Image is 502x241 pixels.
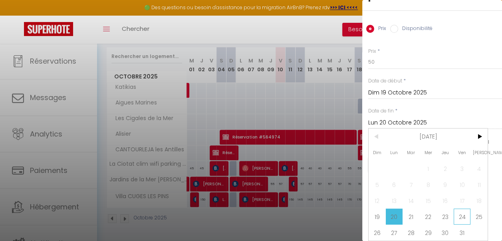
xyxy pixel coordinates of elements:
[454,225,471,241] span: 31
[437,209,454,225] span: 23
[420,145,437,161] span: Mer
[454,209,471,225] span: 24
[470,177,488,193] span: 11
[369,209,386,225] span: 19
[398,25,433,34] label: Disponibilité
[437,193,454,209] span: 16
[437,161,454,177] span: 2
[470,161,488,177] span: 4
[454,177,471,193] span: 10
[369,129,386,145] span: <
[386,129,471,145] span: [DATE]
[369,225,386,241] span: 26
[454,145,471,161] span: Ven
[403,177,420,193] span: 7
[386,209,403,225] span: 20
[369,145,386,161] span: Dim
[454,193,471,209] span: 17
[386,193,403,209] span: 13
[420,193,437,209] span: 15
[420,225,437,241] span: 29
[420,177,437,193] span: 8
[368,77,402,85] label: Date de début
[403,193,420,209] span: 14
[470,145,488,161] span: [PERSON_NAME]
[369,177,386,193] span: 5
[403,145,420,161] span: Mar
[403,209,420,225] span: 21
[403,225,420,241] span: 28
[420,161,437,177] span: 1
[470,129,488,145] span: >
[368,48,376,55] label: Prix
[437,225,454,241] span: 30
[420,209,437,225] span: 22
[369,193,386,209] span: 12
[437,177,454,193] span: 9
[386,177,403,193] span: 6
[470,209,488,225] span: 25
[454,161,471,177] span: 3
[437,145,454,161] span: Jeu
[368,107,394,115] label: Date de fin
[386,145,403,161] span: Lun
[374,25,386,34] label: Prix
[386,225,403,241] span: 27
[470,193,488,209] span: 18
